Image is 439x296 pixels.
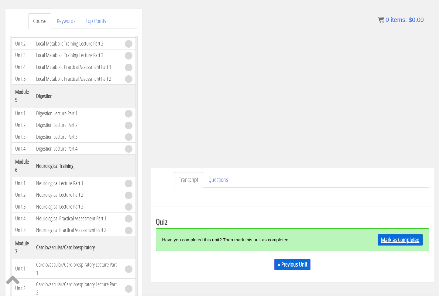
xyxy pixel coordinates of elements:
[52,13,80,29] a: Keywords
[81,13,111,29] a: Top Points
[28,13,51,29] a: Course
[12,107,33,119] td: Unit 1
[12,259,33,278] td: Unit 1
[12,155,33,177] th: Module 6
[409,16,412,23] span: $
[33,38,122,49] td: Local Metabolic Training Lecture Part 2
[174,172,203,188] a: Transcript
[12,213,33,224] td: Unit 4
[33,61,122,73] td: Local Metabolic Practical Assessment Part 1
[12,61,33,73] td: Unit 4
[12,85,33,107] th: Module 5
[33,177,122,189] td: Neurological Lecture Part 1
[12,49,33,61] td: Unit 3
[12,131,33,143] td: Unit 3
[12,201,33,213] td: Unit 3
[33,49,122,61] td: Local Metabolic Training Lecture Part 3
[33,85,122,107] th: Digestion
[12,236,33,259] th: Module 7
[12,177,33,189] td: Unit 1
[378,17,384,23] img: icon11.png
[204,172,233,188] a: Questions
[378,16,424,23] a: 0 items: $0.00
[33,143,122,155] td: Digestion Lecture Part 4
[33,155,122,177] th: Neurological Training
[391,16,407,23] span: items:
[33,131,122,143] td: Digestion Lecture Part 3
[12,73,33,85] td: Unit 5
[386,16,389,23] span: 0
[12,224,33,236] td: Unit 5
[33,224,122,236] td: Neurological Practical Assessment Part 2
[33,201,122,213] td: Neurological Lecture Part 3
[33,189,122,201] td: Neurological Lecture Part 2
[33,259,122,278] td: Cardiovascular/Cardiorespiratory Lecture Part 1
[12,38,33,49] td: Unit 2
[33,73,122,85] td: Local Metabolic Practical Assessment Part 2
[33,107,122,119] td: Digestion Lecture Part 1
[33,213,122,224] td: Neurological Practical Assessment Part 1
[162,233,355,246] div: Have you completed this unit? Then mark this unit as completed.
[12,189,33,201] td: Unit 2
[274,259,310,270] a: « Previous Unit
[409,16,424,23] bdi: 0.00
[12,143,33,155] td: Unit 4
[378,234,423,246] a: Mark as Completed
[156,217,429,225] h3: Quiz
[33,236,122,259] th: Cardiovascular/Cardiorespiratory
[33,119,122,131] td: Digestion Lecture Part 2
[12,119,33,131] td: Unit 2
